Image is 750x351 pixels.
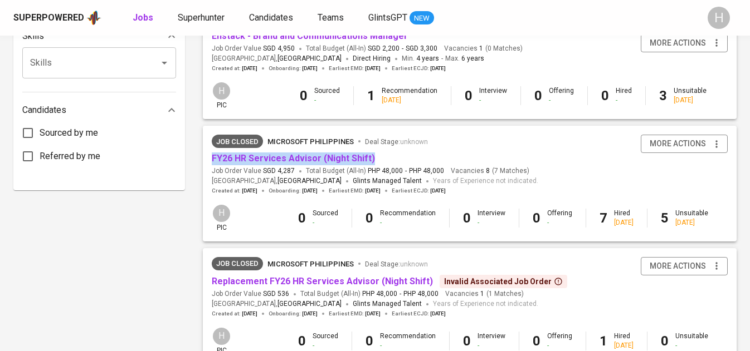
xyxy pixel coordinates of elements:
[380,332,436,350] div: Recommendation
[212,187,257,195] span: Created at :
[212,81,231,110] div: pic
[40,150,100,163] span: Referred by me
[365,187,381,195] span: [DATE]
[269,65,318,72] span: Onboarding :
[614,332,634,350] div: Hired
[318,12,344,23] span: Teams
[650,137,706,151] span: more actions
[277,299,342,310] span: [GEOGRAPHIC_DATA]
[405,166,407,176] span: -
[463,210,471,226] b: 0
[329,310,381,318] span: Earliest EMD :
[641,34,728,52] button: more actions
[451,166,529,176] span: Vacancies ( 7 Matches )
[212,257,263,270] div: Job already placed by Glints
[133,12,153,23] b: Jobs
[22,25,176,47] div: Skills
[641,135,728,153] button: more actions
[402,44,403,53] span: -
[368,166,403,176] span: PHP 48,000
[366,210,373,226] b: 0
[430,187,446,195] span: [DATE]
[461,55,484,62] span: 6 years
[313,209,338,228] div: Sourced
[212,81,231,101] div: H
[674,96,707,105] div: [DATE]
[433,176,538,187] span: Years of Experience not indicated.
[549,86,574,105] div: Offering
[212,327,231,346] div: H
[13,12,84,24] div: Superpowered
[212,204,231,223] div: H
[441,53,443,65] span: -
[212,289,289,299] span: Job Order Value
[380,209,436,228] div: Recommendation
[444,276,563,287] div: Invalid Associated Job Order
[212,276,433,286] a: Replacement FY26 HR Services Advisor (Night Shift)
[478,209,505,228] div: Interview
[601,88,609,103] b: 0
[641,257,728,275] button: more actions
[212,31,408,41] a: Enstack - Brand and Communications Manager
[249,12,293,23] span: Candidates
[267,260,354,268] span: Microsoft Philippines
[300,88,308,103] b: 0
[22,103,66,117] p: Candidates
[479,96,507,105] div: -
[366,333,373,349] b: 0
[318,11,346,25] a: Teams
[616,86,632,105] div: Hired
[368,44,400,53] span: SGD 2,200
[400,138,428,146] span: unknown
[479,289,484,299] span: 1
[212,310,257,318] span: Created at :
[675,341,708,350] div: -
[306,166,444,176] span: Total Budget (All-In)
[277,176,342,187] span: [GEOGRAPHIC_DATA]
[675,332,708,350] div: Unsuitable
[650,36,706,50] span: more actions
[616,96,632,105] div: -
[302,187,318,195] span: [DATE]
[249,11,295,25] a: Candidates
[465,88,473,103] b: 0
[445,289,524,299] span: Vacancies ( 1 Matches )
[365,65,381,72] span: [DATE]
[409,166,444,176] span: PHP 48,000
[212,44,295,53] span: Job Order Value
[353,177,422,185] span: Glints Managed Talent
[533,333,540,349] b: 0
[302,65,318,72] span: [DATE]
[416,55,439,62] span: 4 years
[410,13,434,24] span: NEW
[13,9,101,26] a: Superpoweredapp logo
[661,333,669,349] b: 0
[547,332,572,350] div: Offering
[329,65,381,72] span: Earliest EMD :
[178,11,227,25] a: Superhunter
[267,137,354,146] span: Microsoft Philippines
[365,310,381,318] span: [DATE]
[133,11,155,25] a: Jobs
[463,333,471,349] b: 0
[313,341,338,350] div: -
[242,310,257,318] span: [DATE]
[362,289,397,299] span: PHP 48,000
[675,209,708,228] div: Unsuitable
[533,210,540,226] b: 0
[22,99,176,121] div: Candidates
[263,166,295,176] span: SGD 4,287
[269,187,318,195] span: Onboarding :
[549,96,574,105] div: -
[22,29,44,43] p: Skills
[314,86,340,105] div: Sourced
[392,187,446,195] span: Earliest ECJD :
[380,218,436,228] div: -
[313,332,338,350] div: Sourced
[659,88,667,103] b: 3
[392,65,446,72] span: Earliest ECJD :
[40,126,98,140] span: Sourced by me
[614,341,634,350] div: [DATE]
[708,7,730,29] div: H
[212,136,263,147] span: Job Closed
